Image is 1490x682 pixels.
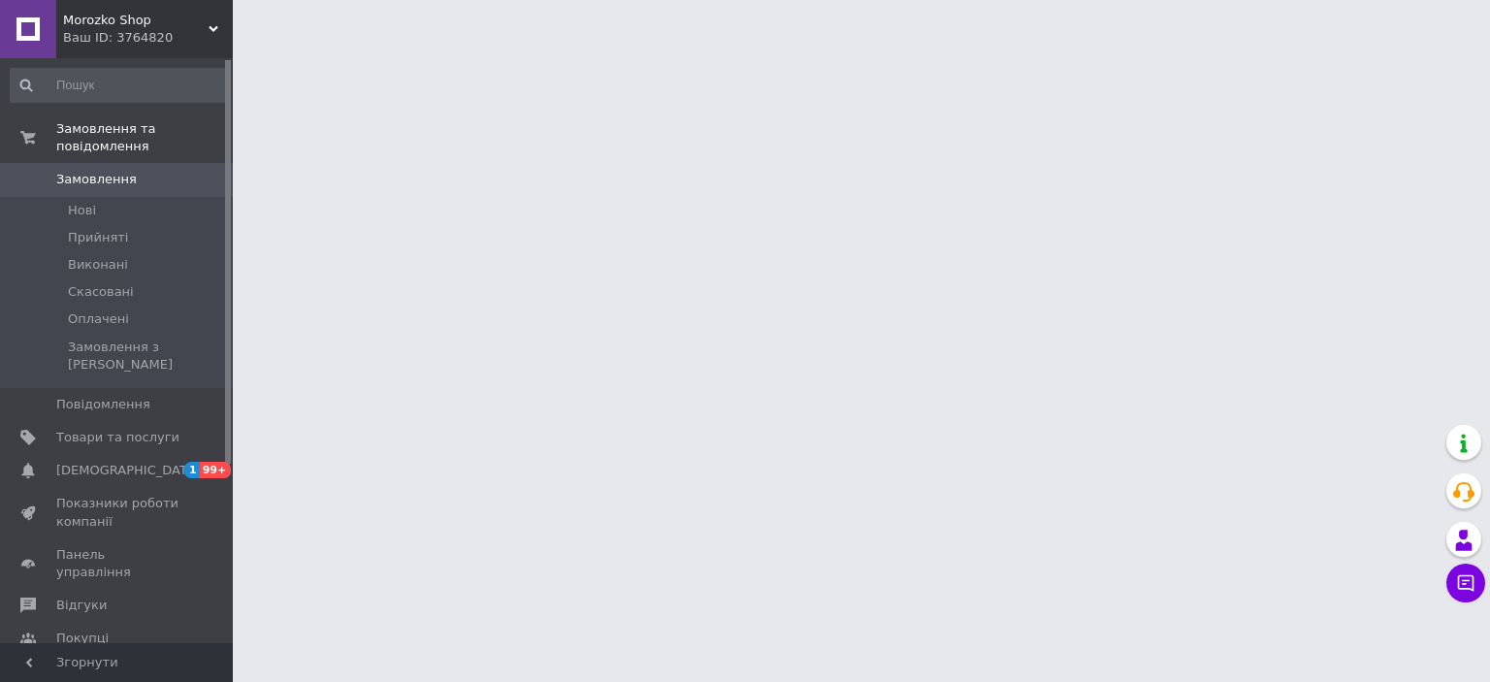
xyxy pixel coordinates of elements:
[68,310,129,328] span: Оплачені
[68,229,128,246] span: Прийняті
[68,339,227,373] span: Замовлення з [PERSON_NAME]
[56,429,179,446] span: Товари та послуги
[56,546,179,581] span: Панель управління
[56,630,109,647] span: Покупці
[56,396,150,413] span: Повідомлення
[68,202,96,219] span: Нові
[56,597,107,614] span: Відгуки
[184,462,200,478] span: 1
[56,462,200,479] span: [DEMOGRAPHIC_DATA]
[56,120,233,155] span: Замовлення та повідомлення
[56,171,137,188] span: Замовлення
[10,68,229,103] input: Пошук
[68,256,128,274] span: Виконані
[200,462,232,478] span: 99+
[1446,564,1485,602] button: Чат з покупцем
[68,283,134,301] span: Скасовані
[56,495,179,530] span: Показники роботи компанії
[63,29,233,47] div: Ваш ID: 3764820
[63,12,209,29] span: Morozko Shop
